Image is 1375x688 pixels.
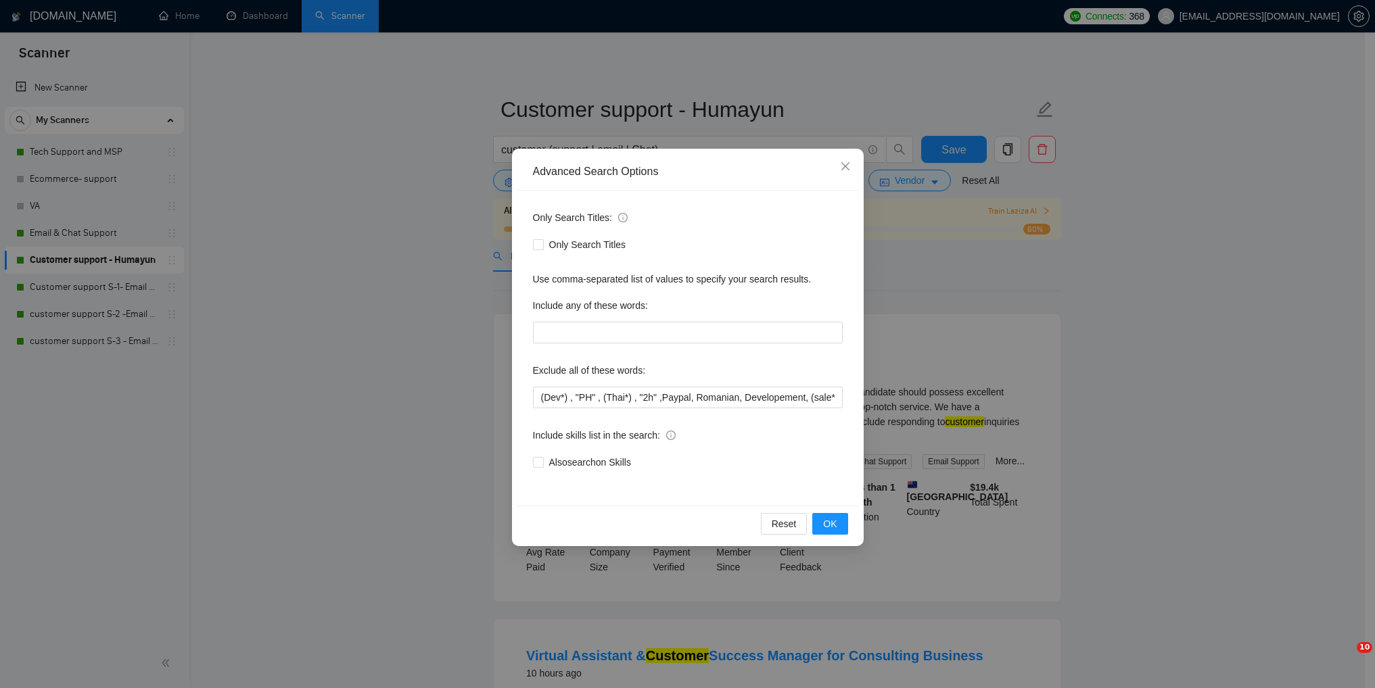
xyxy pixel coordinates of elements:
iframe: Intercom live chat [1329,642,1361,674]
span: 10 [1357,642,1372,653]
span: Only Search Titles [544,237,632,252]
span: Include skills list in the search: [533,428,676,443]
div: Advanced Search Options [533,164,843,179]
button: OK [812,513,847,535]
span: close [840,161,851,172]
span: info-circle [666,431,676,440]
button: Close [827,149,864,185]
span: info-circle [618,213,628,222]
span: OK [823,516,837,531]
span: Only Search Titles: [533,210,628,225]
label: Include any of these words: [533,295,648,316]
span: Also search on Skills [544,455,636,470]
label: Exclude all of these words: [533,360,646,381]
span: Reset [772,516,797,531]
div: Use comma-separated list of values to specify your search results. [533,272,843,287]
button: Reset [761,513,808,535]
